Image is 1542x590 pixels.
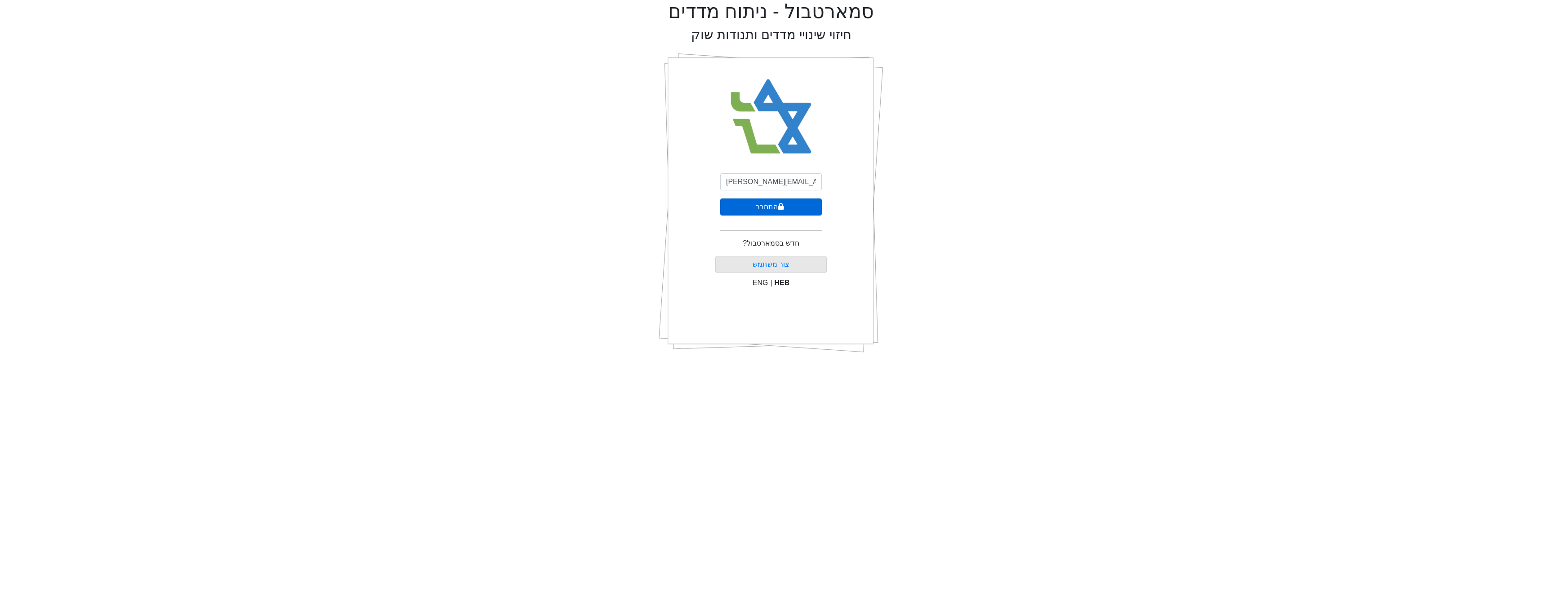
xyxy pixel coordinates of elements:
[743,238,799,249] p: חדש בסמארטבול?
[715,256,827,273] button: צור משתמש
[722,67,820,166] img: Smart Bull
[720,198,822,216] button: התחבר
[691,27,851,43] h2: חיזוי שינויי מדדים ותנודות שוק
[753,279,768,286] span: ENG
[753,260,789,268] a: צור משתמש
[720,173,822,190] input: אימייל
[775,279,790,286] span: HEB
[770,279,772,286] span: |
